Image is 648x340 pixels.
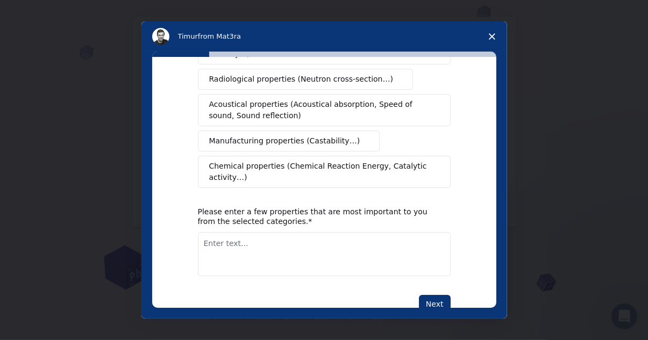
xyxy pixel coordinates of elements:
[20,8,58,17] span: Soporte
[198,32,241,40] span: from Mat3ra
[209,74,394,85] span: Radiological properties (Neutron cross-section…)
[152,28,169,45] img: Profile image for Timur
[209,135,360,147] span: Manufacturing properties (Castability…)
[198,131,380,151] button: Manufacturing properties (Castability…)
[198,207,435,226] div: Please enter a few properties that are most important to you from the selected categories.
[198,69,414,90] button: Radiological properties (Neutron cross-section…)
[209,99,433,121] span: Acoustical properties (Acoustical absorption, Speed of sound, Sound reflection)
[209,161,432,183] span: Chemical properties (Chemical Reaction Energy, Catalytic activity…)
[477,21,507,52] span: Close survey
[198,232,451,276] textarea: Enter text...
[198,94,451,126] button: Acoustical properties (Acoustical absorption, Speed of sound, Sound reflection)
[198,156,451,188] button: Chemical properties (Chemical Reaction Energy, Catalytic activity…)
[178,32,198,40] span: Timur
[419,295,451,313] button: Next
